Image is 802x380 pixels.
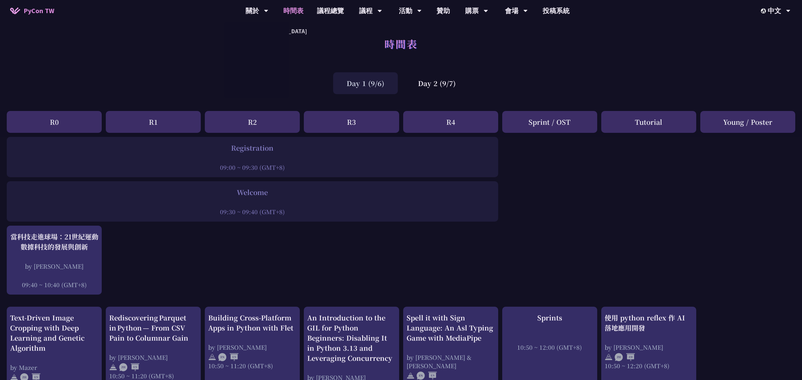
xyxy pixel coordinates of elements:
[208,353,216,361] img: svg+xml;base64,PHN2ZyB4bWxucz0iaHR0cDovL3d3dy53My5vcmcvMjAwMC9zdmciIHdpZHRoPSIyNCIgaGVpZ2h0PSIyNC...
[761,8,768,13] img: Locale Icon
[7,111,102,133] div: R0
[506,343,594,351] div: 10:50 ~ 12:00 (GMT+8)
[605,313,693,333] div: 使用 python reflex 作 AI 落地應用開發
[208,313,296,333] div: Building Cross-Platform Apps in Python with Flet
[24,6,54,16] span: PyCon TW
[403,111,498,133] div: R4
[106,111,201,133] div: R1
[10,187,495,197] div: Welcome
[3,2,61,19] a: PyCon TW
[605,343,693,351] div: by [PERSON_NAME]
[109,313,197,343] div: Rediscovering Parquet in Python — From CSV Pain to Columnar Gain
[417,372,437,380] img: ENEN.5a408d1.svg
[384,34,418,54] h1: 時間表
[605,353,613,361] img: svg+xml;base64,PHN2ZyB4bWxucz0iaHR0cDovL3d3dy53My5vcmcvMjAwMC9zdmciIHdpZHRoPSIyNCIgaGVpZ2h0PSIyNC...
[109,372,197,380] div: 10:50 ~ 11:20 (GMT+8)
[700,111,795,133] div: Young / Poster
[10,7,20,14] img: Home icon of PyCon TW 2025
[10,262,98,270] div: by [PERSON_NAME]
[208,343,296,351] div: by [PERSON_NAME]
[407,353,495,370] div: by [PERSON_NAME] & [PERSON_NAME]
[502,111,597,133] div: Sprint / OST
[10,143,495,153] div: Registration
[601,111,696,133] div: Tutorial
[407,372,415,380] img: svg+xml;base64,PHN2ZyB4bWxucz0iaHR0cDovL3d3dy53My5vcmcvMjAwMC9zdmciIHdpZHRoPSIyNCIgaGVpZ2h0PSIyNC...
[224,23,289,39] a: PyCon [GEOGRAPHIC_DATA]
[304,111,399,133] div: R3
[10,207,495,216] div: 09:30 ~ 09:40 (GMT+8)
[10,232,98,252] div: 當科技走進球場：21世紀運動數據科技的發展與創新
[605,362,693,370] div: 10:50 ~ 12:20 (GMT+8)
[10,313,98,353] div: Text-Driven Image Cropping with Deep Learning and Genetic Algorithm
[109,363,117,371] img: svg+xml;base64,PHN2ZyB4bWxucz0iaHR0cDovL3d3dy53My5vcmcvMjAwMC9zdmciIHdpZHRoPSIyNCIgaGVpZ2h0PSIyNC...
[10,363,98,372] div: by Mazer
[506,313,594,323] div: Sprints
[333,72,398,94] div: Day 1 (9/6)
[407,313,495,343] div: Spell it with Sign Language: An Asl Typing Game with MediaPipe
[405,72,469,94] div: Day 2 (9/7)
[10,232,98,289] a: 當科技走進球場：21世紀運動數據科技的發展與創新 by [PERSON_NAME] 09:40 ~ 10:40 (GMT+8)
[109,353,197,362] div: by [PERSON_NAME]
[205,111,300,133] div: R2
[119,363,139,371] img: ZHEN.371966e.svg
[208,362,296,370] div: 10:50 ~ 11:20 (GMT+8)
[10,280,98,289] div: 09:40 ~ 10:40 (GMT+8)
[307,313,395,363] div: An Introduction to the GIL for Python Beginners: Disabling It in Python 3.13 and Leveraging Concu...
[10,163,495,172] div: 09:00 ~ 09:30 (GMT+8)
[615,353,635,361] img: ZHZH.38617ef.svg
[218,353,238,361] img: ENEN.5a408d1.svg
